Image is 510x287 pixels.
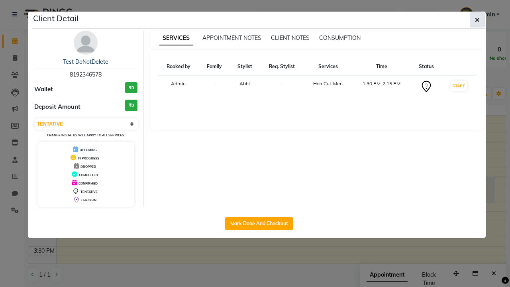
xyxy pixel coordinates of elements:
span: Wallet [34,85,53,94]
span: CLIENT NOTES [271,34,310,41]
img: avatar [74,31,98,55]
th: Time [352,58,411,75]
span: Deposit Amount [34,102,80,112]
button: START [451,81,467,91]
span: DROPPED [80,165,96,169]
td: - [260,75,304,98]
th: Services [304,58,352,75]
span: Abhi [239,81,250,86]
div: Hair Cut-Men [308,80,347,87]
span: COMPLETED [79,173,98,177]
td: - [199,75,230,98]
th: Family [199,58,230,75]
span: SERVICES [159,31,193,45]
h3: ₹0 [125,100,137,111]
th: Booked by [158,58,199,75]
button: Mark Done And Checkout [225,217,293,230]
h5: Client Detail [33,12,78,24]
span: CONSUMPTION [319,34,361,41]
th: Status [411,58,442,75]
span: CHECK-IN [81,198,96,202]
span: UPCOMING [80,148,97,152]
span: TENTATIVE [80,190,98,194]
span: APPOINTMENT NOTES [202,34,261,41]
small: Change in status will apply to all services. [47,133,125,137]
span: IN PROGRESS [78,156,99,160]
td: Admin [158,75,199,98]
a: Test DoNotDelete [63,58,108,65]
span: CONFIRMED [78,181,98,185]
td: 1:30 PM-2:15 PM [352,75,411,98]
th: Stylist [230,58,260,75]
span: 8192346578 [70,71,102,78]
th: Req. Stylist [260,58,304,75]
h3: ₹0 [125,82,137,94]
